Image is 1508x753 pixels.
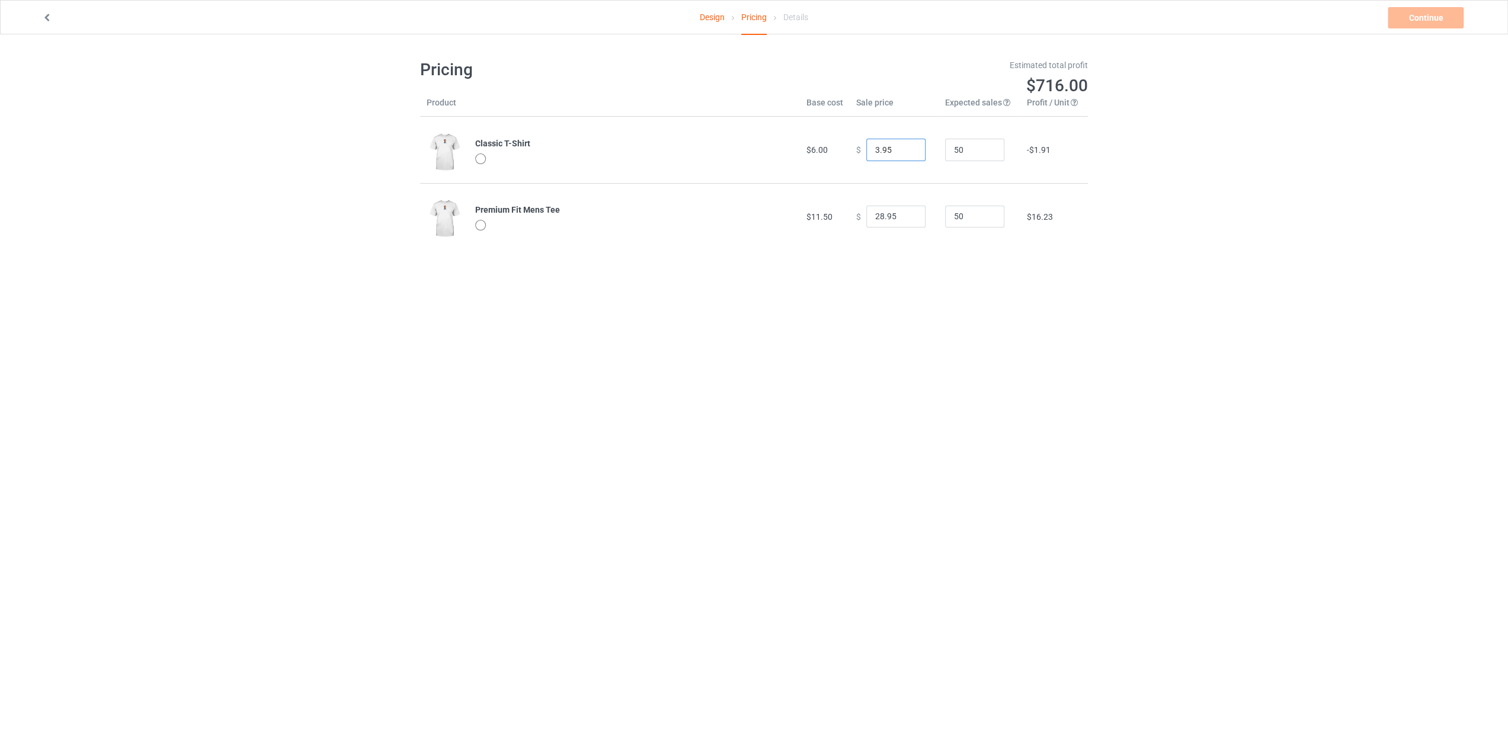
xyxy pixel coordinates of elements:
[1027,212,1053,222] span: $16.23
[741,1,767,35] div: Pricing
[856,145,861,155] span: $
[800,97,850,117] th: Base cost
[763,59,1088,71] div: Estimated total profit
[850,97,939,117] th: Sale price
[1027,145,1051,155] span: -$1.91
[806,145,828,155] span: $6.00
[1020,97,1088,117] th: Profit / Unit
[806,212,833,222] span: $11.50
[475,139,530,148] b: Classic T-Shirt
[475,205,560,214] b: Premium Fit Mens Tee
[939,97,1020,117] th: Expected sales
[783,1,808,34] div: Details
[700,1,725,34] a: Design
[420,97,469,117] th: Product
[420,59,746,81] h1: Pricing
[856,212,861,221] span: $
[1026,76,1088,95] span: $716.00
